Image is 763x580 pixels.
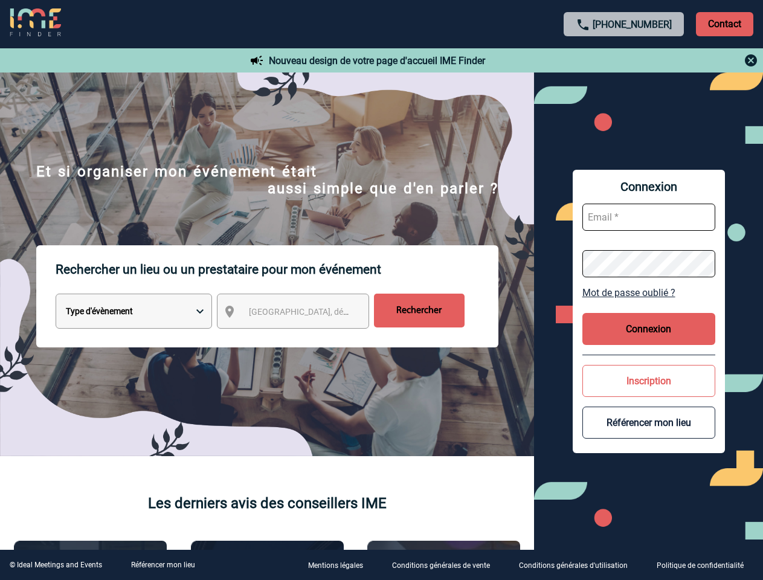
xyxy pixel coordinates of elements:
[10,561,102,569] div: © Ideal Meetings and Events
[582,407,715,439] button: Référencer mon lieu
[509,559,647,571] a: Conditions générales d'utilisation
[593,19,672,30] a: [PHONE_NUMBER]
[582,179,715,194] span: Connexion
[249,307,417,317] span: [GEOGRAPHIC_DATA], département, région...
[582,313,715,345] button: Connexion
[131,561,195,569] a: Référencer mon lieu
[582,365,715,397] button: Inscription
[657,562,744,570] p: Politique de confidentialité
[576,18,590,32] img: call-24-px.png
[582,204,715,231] input: Email *
[382,559,509,571] a: Conditions générales de vente
[298,559,382,571] a: Mentions légales
[392,562,490,570] p: Conditions générales de vente
[519,562,628,570] p: Conditions générales d'utilisation
[647,559,763,571] a: Politique de confidentialité
[308,562,363,570] p: Mentions légales
[696,12,753,36] p: Contact
[374,294,465,327] input: Rechercher
[582,287,715,298] a: Mot de passe oublié ?
[56,245,498,294] p: Rechercher un lieu ou un prestataire pour mon événement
